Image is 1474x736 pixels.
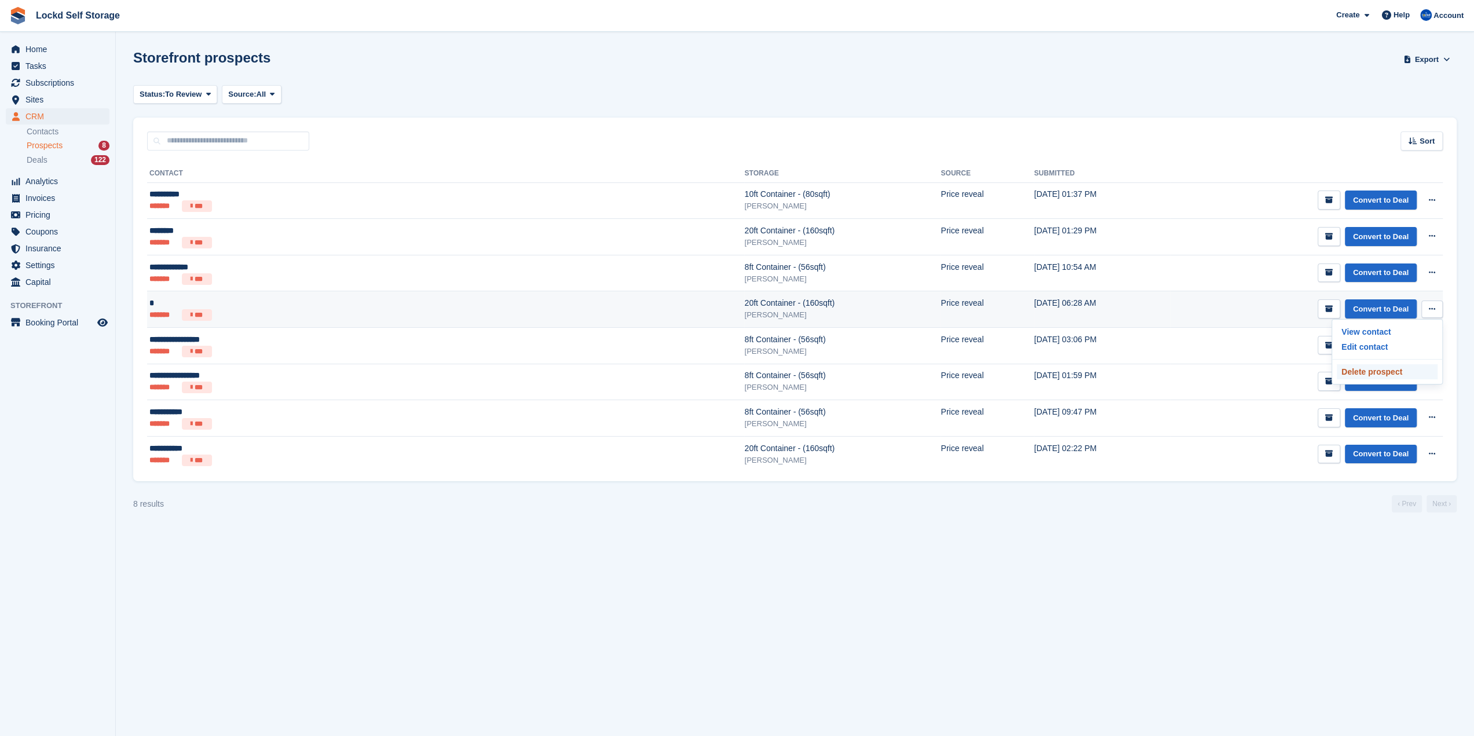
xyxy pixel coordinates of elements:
[1345,408,1417,427] a: Convert to Deal
[1389,495,1459,512] nav: Page
[25,240,95,257] span: Insurance
[1034,400,1170,437] td: [DATE] 09:47 PM
[744,346,941,357] div: [PERSON_NAME]
[1034,328,1170,364] td: [DATE] 03:06 PM
[1420,136,1435,147] span: Sort
[133,50,270,65] h1: Storefront prospects
[1336,9,1359,21] span: Create
[6,173,109,189] a: menu
[10,300,115,312] span: Storefront
[6,108,109,125] a: menu
[744,406,941,418] div: 8ft Container - (56sqft)
[98,141,109,151] div: 8
[6,257,109,273] a: menu
[941,291,1034,328] td: Price reveal
[744,164,941,183] th: Storage
[1337,364,1438,379] a: Delete prospect
[25,190,95,206] span: Invoices
[744,382,941,393] div: [PERSON_NAME]
[744,237,941,248] div: [PERSON_NAME]
[6,75,109,91] a: menu
[1420,9,1432,21] img: Jonny Bleach
[1392,495,1422,512] a: Previous
[744,200,941,212] div: [PERSON_NAME]
[228,89,256,100] span: Source:
[1337,324,1438,339] a: View contact
[96,316,109,329] a: Preview store
[25,41,95,57] span: Home
[941,436,1034,472] td: Price reveal
[1345,445,1417,464] a: Convert to Deal
[165,89,202,100] span: To Review
[1034,219,1170,255] td: [DATE] 01:29 PM
[27,155,47,166] span: Deals
[6,240,109,257] a: menu
[1034,182,1170,219] td: [DATE] 01:37 PM
[1034,255,1170,291] td: [DATE] 10:54 AM
[6,314,109,331] a: menu
[31,6,125,25] a: Lockd Self Storage
[744,309,941,321] div: [PERSON_NAME]
[25,108,95,125] span: CRM
[25,173,95,189] span: Analytics
[1034,436,1170,472] td: [DATE] 02:22 PM
[941,164,1034,183] th: Source
[941,219,1034,255] td: Price reveal
[6,274,109,290] a: menu
[744,225,941,237] div: 20ft Container - (160sqft)
[6,91,109,108] a: menu
[6,224,109,240] a: menu
[1433,10,1464,21] span: Account
[6,58,109,74] a: menu
[744,334,941,346] div: 8ft Container - (56sqft)
[25,91,95,108] span: Sites
[25,257,95,273] span: Settings
[941,400,1034,437] td: Price reveal
[941,255,1034,291] td: Price reveal
[1345,263,1417,283] a: Convert to Deal
[941,328,1034,364] td: Price reveal
[744,442,941,455] div: 20ft Container - (160sqft)
[1345,191,1417,210] a: Convert to Deal
[1415,54,1439,65] span: Export
[744,261,941,273] div: 8ft Container - (56sqft)
[744,418,941,430] div: [PERSON_NAME]
[1393,9,1410,21] span: Help
[1034,364,1170,400] td: [DATE] 01:59 PM
[744,369,941,382] div: 8ft Container - (56sqft)
[25,314,95,331] span: Booking Portal
[1345,227,1417,246] a: Convert to Deal
[744,455,941,466] div: [PERSON_NAME]
[744,273,941,285] div: [PERSON_NAME]
[27,140,63,151] span: Prospects
[147,164,744,183] th: Contact
[140,89,165,100] span: Status:
[27,154,109,166] a: Deals 122
[133,498,164,510] div: 8 results
[1034,291,1170,328] td: [DATE] 06:28 AM
[25,207,95,223] span: Pricing
[27,140,109,152] a: Prospects 8
[941,182,1034,219] td: Price reveal
[6,190,109,206] a: menu
[744,297,941,309] div: 20ft Container - (160sqft)
[25,75,95,91] span: Subscriptions
[1401,50,1452,69] button: Export
[744,188,941,200] div: 10ft Container - (80sqft)
[133,85,217,104] button: Status: To Review
[1034,164,1170,183] th: Submitted
[9,7,27,24] img: stora-icon-8386f47178a22dfd0bd8f6a31ec36ba5ce8667c1dd55bd0f319d3a0aa187defe.svg
[27,126,109,137] a: Contacts
[1345,299,1417,318] a: Convert to Deal
[6,207,109,223] a: menu
[1427,495,1457,512] a: Next
[257,89,266,100] span: All
[941,364,1034,400] td: Price reveal
[1337,339,1438,354] a: Edit contact
[91,155,109,165] div: 122
[222,85,281,104] button: Source: All
[25,58,95,74] span: Tasks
